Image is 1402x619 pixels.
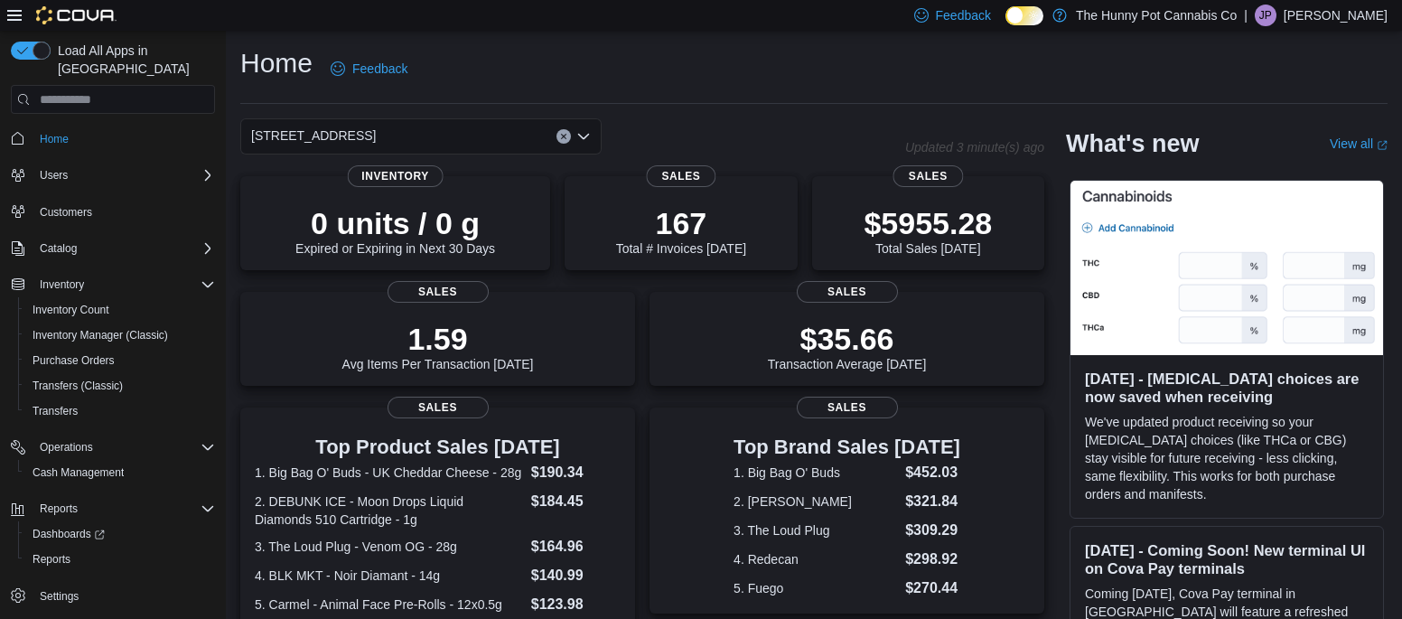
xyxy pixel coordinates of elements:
span: [STREET_ADDRESS] [251,125,376,146]
span: Load All Apps in [GEOGRAPHIC_DATA] [51,42,215,78]
div: Transaction Average [DATE] [768,321,927,371]
a: View allExternal link [1330,136,1388,151]
svg: External link [1377,140,1388,151]
span: Users [33,164,215,186]
span: Transfers (Classic) [25,375,215,397]
button: Users [33,164,75,186]
dd: $164.96 [531,536,621,558]
button: Reports [18,547,222,572]
img: Cova [36,6,117,24]
a: Transfers [25,400,85,422]
span: Home [33,127,215,149]
a: Dashboards [25,523,112,545]
button: Home [4,125,222,151]
h2: What's new [1066,129,1199,158]
dt: 5. Fuego [734,579,898,597]
dt: 4. BLK MKT - Noir Diamant - 14g [255,567,524,585]
span: Dashboards [25,523,215,545]
span: Settings [40,589,79,604]
span: Operations [40,440,93,455]
p: $5955.28 [864,205,992,241]
span: Cash Management [25,462,215,483]
span: Inventory Manager (Classic) [33,328,168,342]
input: Dark Mode [1005,6,1043,25]
span: Sales [388,397,489,418]
span: Home [40,132,69,146]
span: Transfers [25,400,215,422]
span: Dashboards [33,527,105,541]
button: Operations [4,435,222,460]
button: Users [4,163,222,188]
p: $35.66 [768,321,927,357]
a: Cash Management [25,462,131,483]
a: Inventory Count [25,299,117,321]
span: Reports [40,502,78,516]
button: Reports [33,498,85,520]
span: Sales [388,281,489,303]
h1: Home [240,45,313,81]
span: Inventory [347,165,444,187]
dt: 3. The Loud Plug - Venom OG - 28g [255,538,524,556]
a: Purchase Orders [25,350,122,371]
span: Sales [893,165,963,187]
span: Inventory Count [33,303,109,317]
dd: $190.34 [531,462,621,483]
button: Catalog [4,236,222,261]
a: Settings [33,586,86,607]
dt: 1. Big Bag O' Buds - UK Cheddar Cheese - 28g [255,464,524,482]
button: Reports [4,496,222,521]
span: Inventory Manager (Classic) [25,324,215,346]
button: Catalog [33,238,84,259]
dt: 4. Redecan [734,550,898,568]
button: Inventory [33,274,91,295]
span: JP [1259,5,1272,26]
dt: 2. DEBUNK ICE - Moon Drops Liquid Diamonds 510 Cartridge - 1g [255,492,524,529]
button: Inventory Manager (Classic) [18,323,222,348]
span: Catalog [40,241,77,256]
span: Sales [797,397,898,418]
span: Catalog [33,238,215,259]
button: Inventory Count [18,297,222,323]
span: Settings [33,585,215,607]
dt: 5. Carmel - Animal Face Pre-Rolls - 12x0.5g [255,596,524,614]
div: Avg Items Per Transaction [DATE] [342,321,534,371]
a: Reports [25,549,78,570]
button: Clear input [556,129,571,144]
span: Feedback [936,6,991,24]
dt: 1. Big Bag O' Buds [734,464,898,482]
span: Customers [33,201,215,223]
dd: $452.03 [905,462,960,483]
dd: $184.45 [531,491,621,512]
button: Settings [4,583,222,609]
button: Open list of options [576,129,591,144]
a: Transfers (Classic) [25,375,130,397]
dd: $140.99 [531,565,621,586]
a: Inventory Manager (Classic) [25,324,175,346]
p: 1.59 [342,321,534,357]
a: Feedback [323,51,415,87]
div: Jason Polizzi [1255,5,1276,26]
span: Purchase Orders [33,353,115,368]
h3: [DATE] - [MEDICAL_DATA] choices are now saved when receiving [1085,370,1369,406]
button: Operations [33,436,100,458]
h3: Top Brand Sales [DATE] [734,436,960,458]
span: Inventory [33,274,215,295]
span: Inventory [40,277,84,292]
span: Inventory Count [25,299,215,321]
dd: $298.92 [905,549,960,570]
dt: 2. [PERSON_NAME] [734,492,898,511]
p: The Hunny Pot Cannabis Co [1076,5,1237,26]
span: Purchase Orders [25,350,215,371]
dd: $123.98 [531,594,621,615]
p: 0 units / 0 g [295,205,495,241]
div: Expired or Expiring in Next 30 Days [295,205,495,256]
p: | [1244,5,1248,26]
span: Sales [646,165,715,187]
p: [PERSON_NAME] [1284,5,1388,26]
a: Home [33,128,76,150]
span: Reports [33,498,215,520]
button: Transfers [18,399,222,424]
a: Dashboards [18,521,222,547]
button: Purchase Orders [18,348,222,373]
span: Feedback [352,60,407,78]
